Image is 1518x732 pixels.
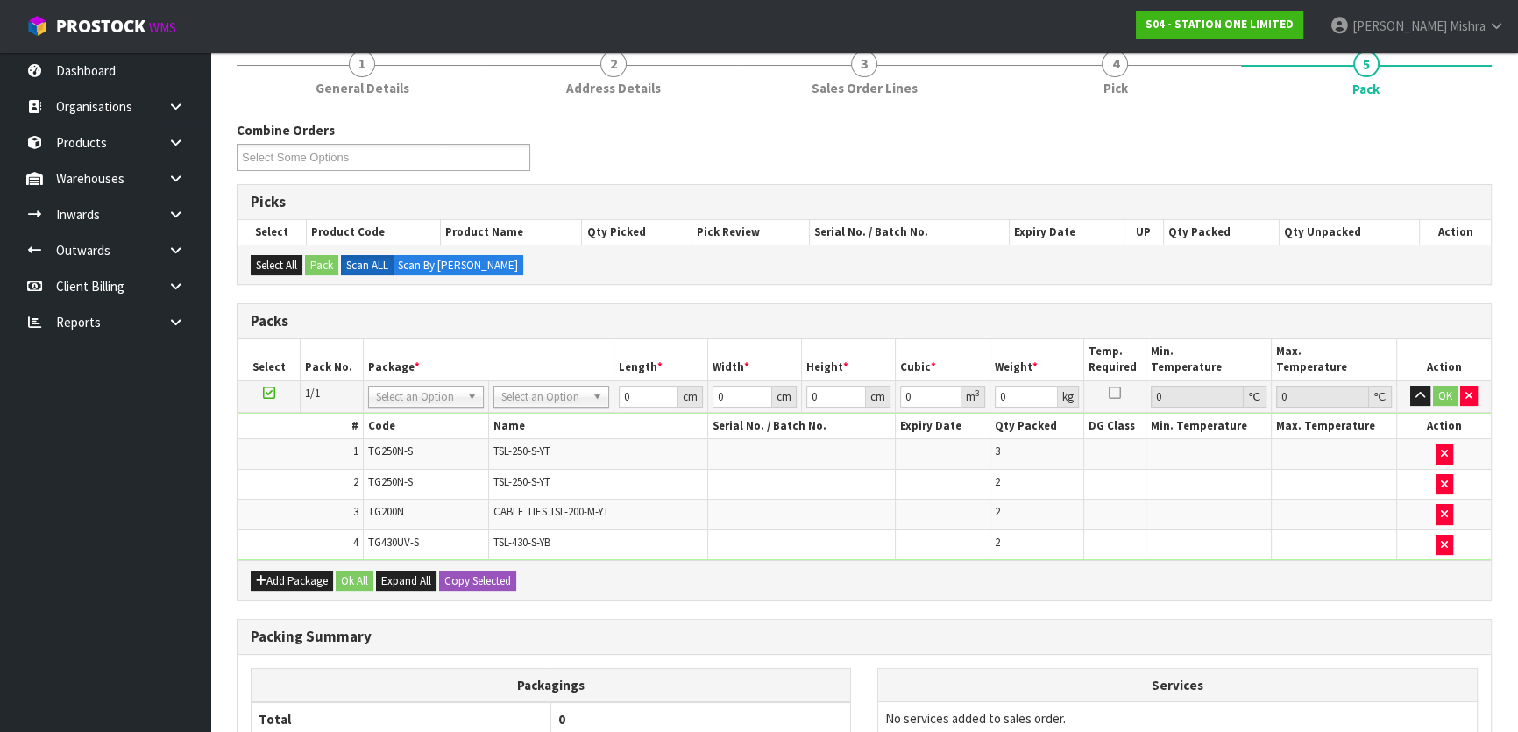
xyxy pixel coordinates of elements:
th: Name [488,414,707,439]
span: 2 [600,51,627,77]
h3: Picks [251,194,1478,210]
img: cube-alt.png [26,15,48,37]
button: Copy Selected [439,571,516,592]
span: 5 [1353,51,1380,77]
th: Select [238,339,301,380]
span: 4 [353,535,358,550]
th: Product Code [306,220,440,245]
span: [PERSON_NAME] [1352,18,1447,34]
span: 1 [353,444,358,458]
th: Packagings [252,669,851,703]
th: Width [707,339,801,380]
span: Expand All [381,573,431,588]
th: Qty Packed [1163,220,1279,245]
label: Combine Orders [237,121,335,139]
button: Expand All [376,571,436,592]
span: ProStock [56,15,145,38]
th: Qty Packed [990,414,1083,439]
th: Serial No. / Batch No. [707,414,896,439]
th: Qty Picked [582,220,692,245]
span: 2 [995,474,1000,489]
span: TSL-250-S-YT [493,474,550,489]
th: Serial No. / Batch No. [810,220,1010,245]
span: TSL-250-S-YT [493,444,550,458]
a: S04 - STATION ONE LIMITED [1136,11,1303,39]
span: Pack [1352,80,1380,98]
label: Scan ALL [341,255,394,276]
th: Length [614,339,707,380]
th: Action [1419,220,1491,245]
th: Action [1397,339,1491,380]
span: Mishra [1450,18,1486,34]
th: Cubic [896,339,990,380]
th: Code [363,414,488,439]
button: Pack [305,255,338,276]
div: m [961,386,985,408]
span: 2 [995,535,1000,550]
span: 3 [353,504,358,519]
button: Select All [251,255,302,276]
span: TG250N-S [368,474,413,489]
span: Select an Option [376,387,460,408]
th: Pack No. [301,339,364,380]
th: Min. Temperature [1146,339,1272,380]
button: Ok All [336,571,373,592]
span: Sales Order Lines [812,79,918,97]
small: WMS [149,19,176,36]
th: Max. Temperature [1272,414,1397,439]
button: Add Package [251,571,333,592]
span: Address Details [566,79,661,97]
th: Select [238,220,306,245]
th: # [238,414,363,439]
th: Pick Review [692,220,810,245]
th: Action [1397,414,1491,439]
div: cm [678,386,703,408]
div: kg [1058,386,1079,408]
h3: Packs [251,313,1478,330]
span: 3 [851,51,877,77]
label: Scan By [PERSON_NAME] [393,255,523,276]
th: Temp. Required [1083,339,1146,380]
strong: S04 - STATION ONE LIMITED [1146,17,1294,32]
span: TG430UV-S [368,535,419,550]
span: Pick [1103,79,1127,97]
th: UP [1124,220,1163,245]
th: Max. Temperature [1272,339,1397,380]
th: Qty Unpacked [1280,220,1420,245]
th: Height [802,339,896,380]
th: Min. Temperature [1146,414,1272,439]
div: cm [772,386,797,408]
span: CABLE TIES TSL-200-M-YT [493,504,609,519]
span: General Details [316,79,409,97]
div: ℃ [1244,386,1266,408]
span: TG250N-S [368,444,413,458]
span: TG200N [368,504,404,519]
span: 0 [558,711,565,728]
th: DG Class [1083,414,1146,439]
th: Expiry Date [896,414,990,439]
span: 4 [1102,51,1128,77]
th: Product Name [441,220,582,245]
span: 3 [995,444,1000,458]
span: 2 [995,504,1000,519]
th: Expiry Date [1009,220,1124,245]
span: 1 [349,51,375,77]
th: Weight [990,339,1083,380]
button: OK [1433,386,1458,407]
span: 2 [353,474,358,489]
div: cm [866,386,890,408]
span: 1/1 [305,386,320,401]
span: Select an Option [501,387,585,408]
h3: Packing Summary [251,629,1478,645]
th: Services [878,669,1477,702]
span: TSL-430-S-YB [493,535,550,550]
div: ℃ [1369,386,1392,408]
sup: 3 [975,387,980,399]
th: Package [363,339,614,380]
